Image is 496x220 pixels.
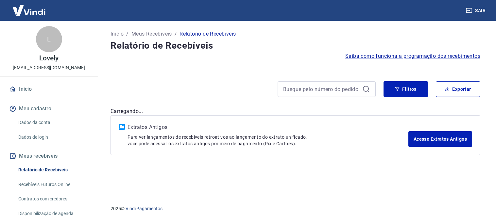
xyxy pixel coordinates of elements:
[128,134,408,147] p: Para ver lançamentos de recebíveis retroativos ao lançamento do extrato unificado, você pode aces...
[126,206,162,211] a: Vindi Pagamentos
[111,30,124,38] a: Início
[16,163,90,177] a: Relatório de Recebíveis
[8,82,90,96] a: Início
[180,30,236,38] p: Relatório de Recebíveis
[283,84,360,94] input: Busque pelo número do pedido
[408,131,472,147] a: Acesse Extratos Antigos
[131,30,172,38] a: Meus Recebíveis
[16,131,90,144] a: Dados de login
[119,124,125,130] img: ícone
[8,149,90,163] button: Meus recebíveis
[465,5,488,17] button: Sair
[16,178,90,191] a: Recebíveis Futuros Online
[111,107,480,115] p: Carregando...
[384,81,428,97] button: Filtros
[175,30,177,38] p: /
[436,81,480,97] button: Exportar
[126,30,128,38] p: /
[128,123,408,131] p: Extratos Antigos
[16,116,90,129] a: Dados da conta
[16,192,90,206] a: Contratos com credores
[111,39,480,52] h4: Relatório de Recebíveis
[13,64,85,71] p: [EMAIL_ADDRESS][DOMAIN_NAME]
[345,52,480,60] a: Saiba como funciona a programação dos recebimentos
[8,0,50,20] img: Vindi
[39,55,59,62] p: Lovely
[111,205,480,212] p: 2025 ©
[36,26,62,52] div: L
[8,102,90,116] button: Meu cadastro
